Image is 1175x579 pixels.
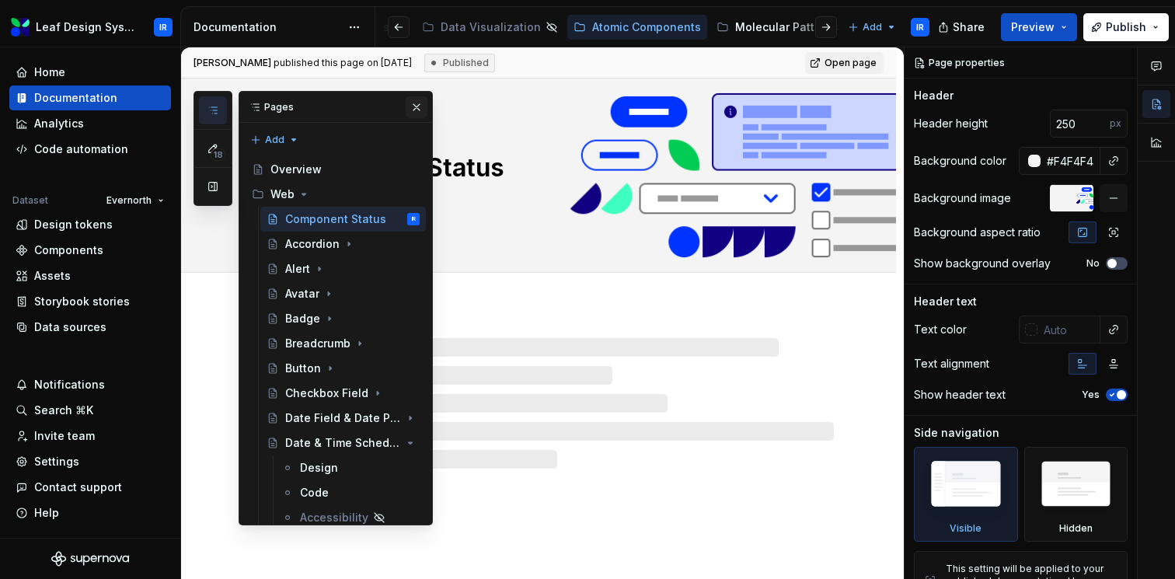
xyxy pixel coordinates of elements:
div: Background aspect ratio [914,225,1041,240]
span: [PERSON_NAME] [194,57,271,68]
div: Header [914,88,954,103]
a: Data sources [9,315,171,340]
a: Overview [246,157,426,182]
div: Home [34,65,65,80]
div: Badge [285,311,320,326]
input: Auto [1037,316,1100,344]
button: Add [246,129,304,151]
div: Show background overlay [914,256,1051,271]
a: Components [9,238,171,263]
a: Open page [805,52,884,74]
button: Search ⌘K [9,398,171,423]
a: Breadcrumb [260,331,426,356]
div: Visible [914,447,1018,542]
div: Data Visualization [441,19,541,35]
div: Header height [914,116,988,131]
div: Alert [285,261,310,277]
span: Preview [1011,19,1055,35]
a: Accordion [260,232,426,256]
p: px [1110,117,1121,130]
button: Contact support [9,475,171,500]
a: Alert [260,256,426,281]
a: Badge [260,306,426,331]
div: Page tree [86,12,542,43]
button: Leaf Design SystemIR [3,10,177,44]
div: Side navigation [914,425,999,441]
div: Settings [34,454,79,469]
a: Component StatusIR [260,207,426,232]
div: Search ⌘K [34,403,93,418]
div: Web [270,187,295,202]
div: Text alignment [914,356,989,371]
div: Accordion [285,236,340,252]
a: Design tokens [9,212,171,237]
a: Code automation [9,137,171,162]
div: Invite team [34,428,95,444]
div: Leaf Design System [36,19,135,35]
div: Notifications [34,377,105,392]
div: Assets [34,268,71,284]
a: Avatar [260,281,426,306]
button: Preview [1001,13,1077,41]
a: Date Field & Date Picker [260,406,426,431]
div: Molecular Patterns [735,19,839,35]
textarea: Component Status [277,149,831,187]
div: Design tokens [34,217,113,232]
div: Show header text [914,387,1006,403]
div: IR [916,21,924,33]
img: 6e787e26-f4c0-4230-8924-624fe4a2d214.png [11,18,30,37]
div: Dataset [12,194,48,207]
div: Background image [914,190,1011,206]
a: Accessibility [275,505,426,530]
div: Documentation [34,90,117,106]
a: Storybook stories [9,289,171,314]
a: Date & Time Scheduler [260,431,426,455]
div: Analytics [34,116,84,131]
div: Button [285,361,321,376]
label: Yes [1082,389,1100,401]
button: Help [9,501,171,525]
span: Publish [1106,19,1146,35]
div: Components [34,242,103,258]
span: published this page on [DATE] [194,57,412,69]
button: Evernorth [99,190,171,211]
span: Share [953,19,985,35]
input: Auto [1041,147,1100,175]
div: Date & Time Scheduler [285,435,401,451]
div: IR [412,211,416,227]
div: Accessibility [300,510,368,525]
div: Date Field & Date Picker [285,410,401,426]
div: Design [300,460,338,476]
a: Documentation [9,85,171,110]
label: No [1086,257,1100,270]
input: Auto [1050,110,1110,138]
a: Settings [9,449,171,474]
div: Component Status [285,211,386,227]
div: Text color [914,322,967,337]
a: Assets [9,263,171,288]
span: 18 [211,148,225,161]
a: Checkbox Field [260,381,426,406]
div: Data sources [34,319,106,335]
a: Data Visualization [416,15,564,40]
a: Design [275,455,426,480]
div: Web [246,182,426,207]
svg: Supernova Logo [51,551,129,567]
a: Molecular Patterns [710,15,845,40]
div: Checkbox Field [285,385,368,401]
div: Code [300,485,329,501]
div: Avatar [285,286,319,302]
div: Overview [270,162,322,177]
div: Header text [914,294,977,309]
span: Add [863,21,882,33]
a: Invite team [9,424,171,448]
div: Storybook stories [34,294,130,309]
div: Visible [950,522,981,535]
div: IR [159,21,167,33]
div: Atomic Components [592,19,701,35]
button: Publish [1083,13,1169,41]
div: Documentation [194,19,340,35]
div: Help [34,505,59,521]
div: Pages [239,92,432,123]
